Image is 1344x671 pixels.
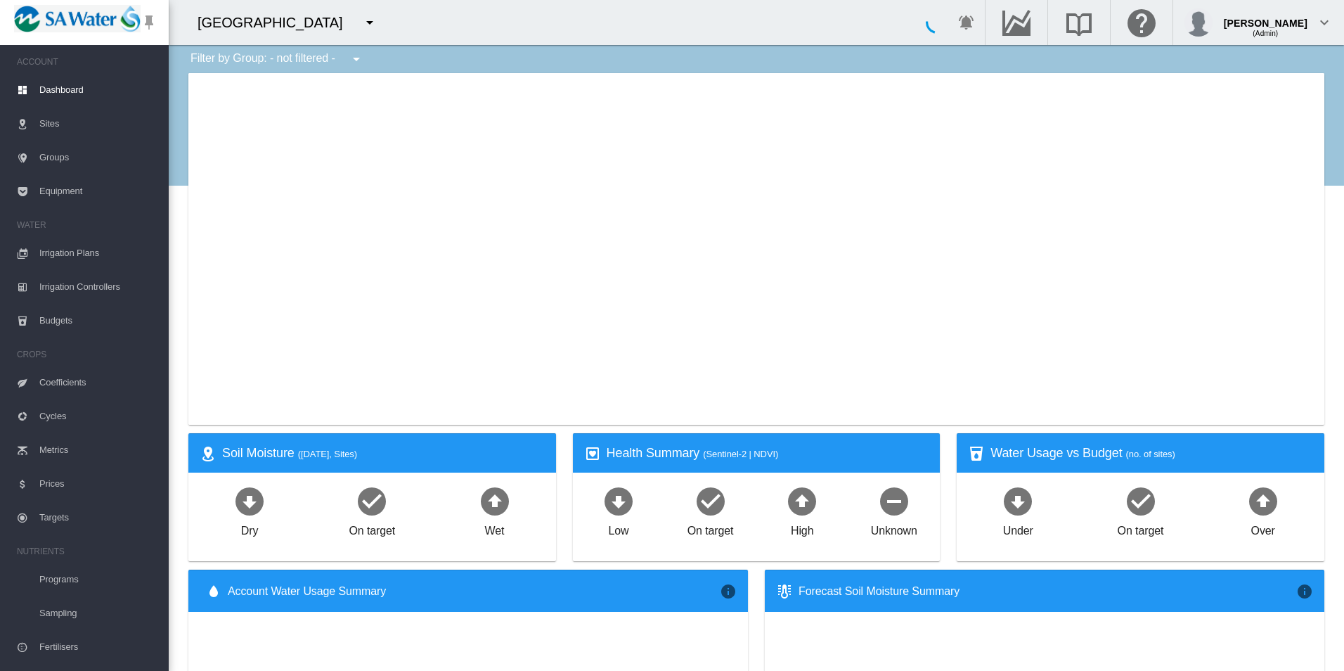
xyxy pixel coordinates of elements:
[39,501,157,535] span: Targets
[785,484,819,518] md-icon: icon-arrow-up-bold-circle
[952,8,981,37] button: icon-bell-ring
[342,45,370,73] button: icon-menu-down
[791,518,814,539] div: High
[228,584,720,599] span: Account Water Usage Summary
[180,45,375,73] div: Filter by Group: - not filtered -
[356,8,384,37] button: icon-menu-down
[39,400,157,433] span: Cycles
[198,13,355,32] div: [GEOGRAPHIC_DATA]
[355,484,389,518] md-icon: icon-checkbox-marked-circle
[1184,8,1213,37] img: profile.jpg
[694,484,728,518] md-icon: icon-checkbox-marked-circle
[39,270,157,304] span: Irrigation Controllers
[17,51,157,73] span: ACCOUNT
[1000,14,1033,31] md-icon: Go to the Data Hub
[720,583,737,600] md-icon: icon-information
[602,484,635,518] md-icon: icon-arrow-down-bold-circle
[1251,518,1275,539] div: Over
[1316,14,1333,31] md-icon: icon-chevron-down
[361,14,378,31] md-icon: icon-menu-down
[39,304,157,338] span: Budgets
[39,366,157,400] span: Coefficients
[1124,484,1158,518] md-icon: icon-checkbox-marked-circle
[17,343,157,366] span: CROPS
[608,518,628,539] div: Low
[1062,14,1096,31] md-icon: Search the knowledge base
[39,236,157,270] span: Irrigation Plans
[968,445,985,462] md-icon: icon-cup-water
[39,141,157,174] span: Groups
[1126,449,1175,459] span: (no. of sites)
[222,445,545,462] div: Soil Moisture
[1003,518,1033,539] div: Under
[141,14,157,31] md-icon: icon-pin
[1246,484,1280,518] md-icon: icon-arrow-up-bold-circle
[200,445,217,462] md-icon: icon-map-marker-radius
[39,563,157,596] span: Programs
[39,107,157,141] span: Sites
[17,214,157,236] span: WATER
[877,484,911,518] md-icon: icon-minus-circle
[871,518,917,539] div: Unknown
[14,5,141,32] img: SA_Water_LOGO.png
[478,484,512,518] md-icon: icon-arrow-up-bold-circle
[39,630,157,664] span: Fertilisers
[298,449,357,459] span: ([DATE], Sites)
[607,445,929,462] div: Health Summary
[39,73,157,107] span: Dashboard
[1118,518,1164,539] div: On target
[1296,583,1313,600] md-icon: icon-information
[349,518,395,539] div: On target
[776,583,793,600] md-icon: icon-thermometer-lines
[1125,14,1158,31] md-icon: Click here for help
[39,433,157,467] span: Metrics
[348,51,365,68] md-icon: icon-menu-down
[17,540,157,563] span: NUTRIENTS
[703,449,778,459] span: (Sentinel-2 | NDVI)
[584,445,601,462] md-icon: icon-heart-box-outline
[241,518,259,539] div: Dry
[1001,484,1035,518] md-icon: icon-arrow-down-bold-circle
[233,484,266,518] md-icon: icon-arrow-down-bold-circle
[990,445,1313,462] div: Water Usage vs Budget
[799,584,1296,599] div: Forecast Soil Moisture Summary
[958,14,975,31] md-icon: icon-bell-ring
[39,174,157,208] span: Equipment
[1224,11,1307,25] div: [PERSON_NAME]
[39,467,157,501] span: Prices
[485,518,505,539] div: Wet
[687,518,734,539] div: On target
[1253,30,1278,37] span: (Admin)
[205,583,222,600] md-icon: icon-water
[39,596,157,630] span: Sampling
